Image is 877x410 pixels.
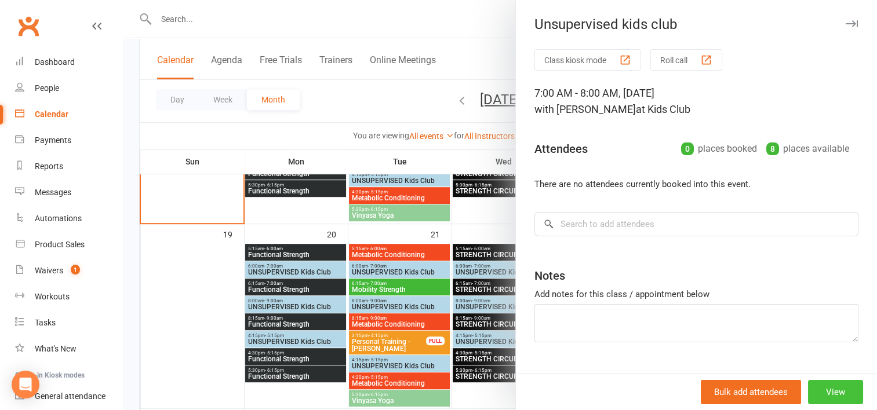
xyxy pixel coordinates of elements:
a: Calendar [15,101,122,127]
a: General attendance kiosk mode [15,383,122,409]
div: Notes [534,268,565,284]
div: 7:00 AM - 8:00 AM, [DATE] [534,85,858,118]
a: Messages [15,180,122,206]
div: Waivers [35,266,63,275]
div: Product Sales [35,240,85,249]
div: places available [766,141,849,157]
button: Roll call [650,49,722,71]
div: Reports [35,162,63,171]
div: Messages [35,188,71,197]
a: People [15,75,122,101]
a: Clubworx [14,12,43,41]
div: Tasks [35,318,56,327]
div: Dashboard [35,57,75,67]
div: Unsupervised kids club [516,16,877,32]
div: places booked [681,141,757,157]
div: General attendance [35,391,105,401]
div: 8 [766,142,779,155]
div: Payments [35,136,71,145]
li: There are no attendees currently booked into this event. [534,177,858,191]
button: Class kiosk mode [534,49,641,71]
button: View [808,380,863,404]
a: Dashboard [15,49,122,75]
a: Waivers 1 [15,258,122,284]
input: Search to add attendees [534,212,858,236]
a: Payments [15,127,122,153]
div: Add notes for this class / appointment below [534,287,858,301]
a: Automations [15,206,122,232]
span: at Kids Club [636,103,690,115]
div: Calendar [35,109,68,119]
div: 0 [681,142,694,155]
a: Workouts [15,284,122,310]
div: Attendees [534,141,588,157]
a: Tasks [15,310,122,336]
div: Workouts [35,292,70,301]
div: Open Intercom Messenger [12,371,39,398]
a: Reports [15,153,122,180]
a: What's New [15,336,122,362]
a: Product Sales [15,232,122,258]
div: Automations [35,214,82,223]
button: Bulk add attendees [701,380,801,404]
span: with [PERSON_NAME] [534,103,636,115]
span: 1 [71,265,80,274]
div: What's New [35,344,77,353]
div: People [35,83,59,93]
